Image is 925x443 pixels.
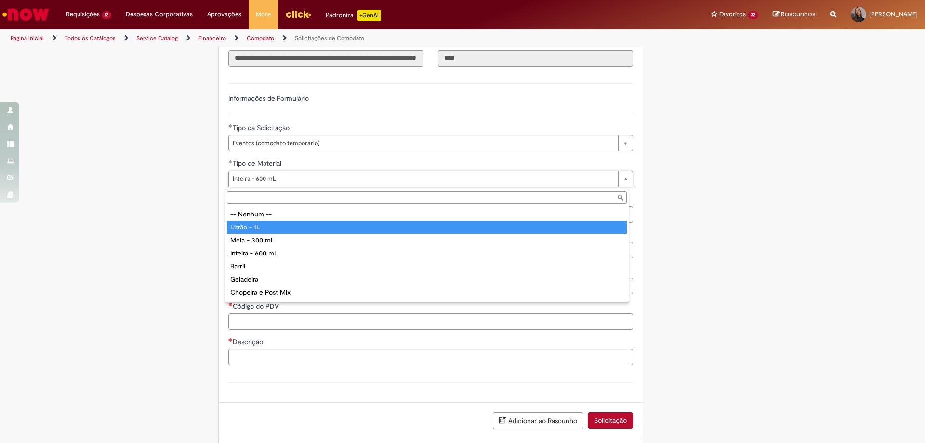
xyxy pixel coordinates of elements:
[227,260,627,273] div: Barril
[227,286,627,299] div: Chopeira e Post Mix
[227,299,627,312] div: Long Neck retornável
[225,206,629,302] ul: Tipo de Material
[227,208,627,221] div: -- Nenhum --
[227,273,627,286] div: Geladeira
[227,247,627,260] div: Inteira - 600 mL
[227,221,627,234] div: Litrão - 1L
[227,234,627,247] div: Meia - 300 mL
